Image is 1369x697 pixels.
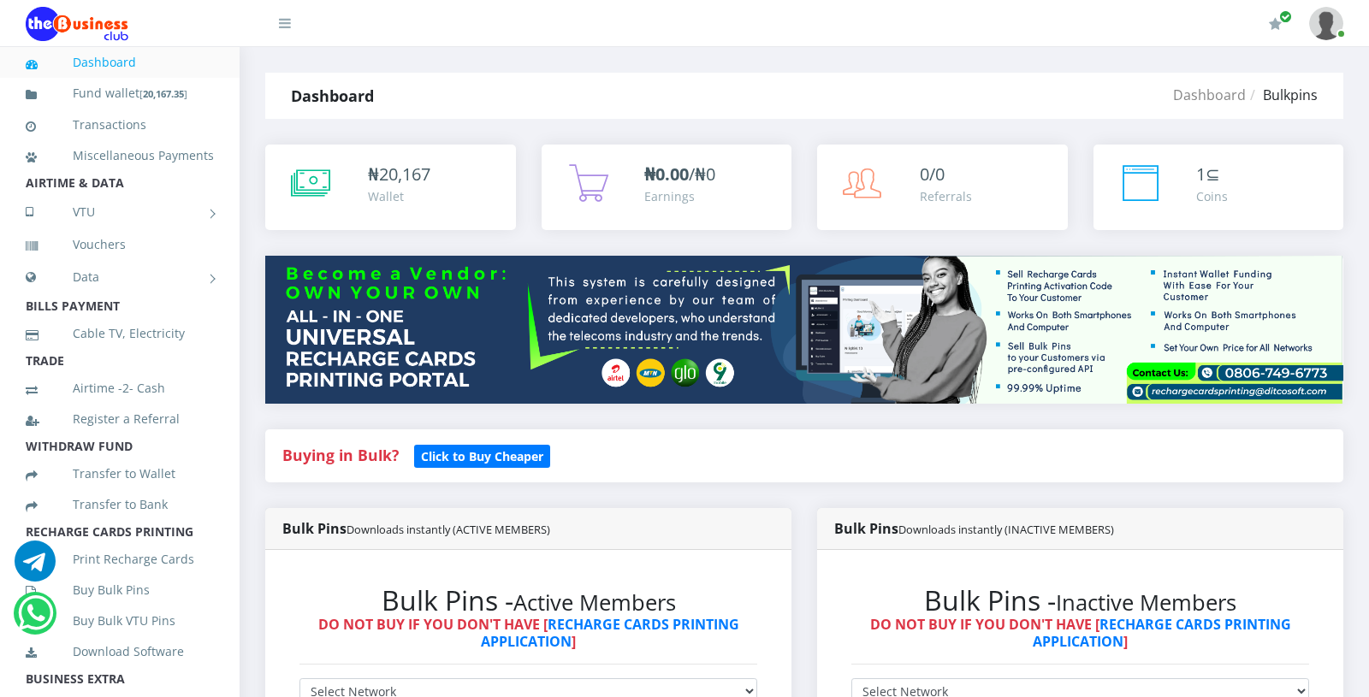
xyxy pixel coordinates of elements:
[379,162,430,186] span: 20,167
[15,553,56,582] a: Chat for support
[414,445,550,465] a: Click to Buy Cheaper
[1196,162,1206,186] span: 1
[368,162,430,187] div: ₦
[542,145,792,230] a: ₦0.00/₦0 Earnings
[26,454,214,493] a: Transfer to Wallet
[26,136,214,175] a: Miscellaneous Payments
[421,448,543,464] b: Click to Buy Cheaper
[870,615,1291,650] strong: DO NOT BUY IF YOU DON'T HAVE [ ]
[26,314,214,353] a: Cable TV, Electricity
[26,225,214,264] a: Vouchers
[1196,162,1228,187] div: ⊆
[481,615,739,650] a: RECHARGE CARDS PRINTING APPLICATION
[26,256,214,298] a: Data
[898,522,1114,537] small: Downloads instantly (INACTIVE MEMBERS)
[26,601,214,641] a: Buy Bulk VTU Pins
[347,522,550,537] small: Downloads instantly (ACTIVE MEMBERS)
[851,584,1309,617] h2: Bulk Pins -
[26,632,214,671] a: Download Software
[1196,187,1228,205] div: Coins
[834,519,1114,538] strong: Bulk Pins
[368,187,430,205] div: Wallet
[291,86,374,106] strong: Dashboard
[265,256,1343,404] img: multitenant_rcp.png
[644,162,689,186] b: ₦0.00
[282,445,399,465] strong: Buying in Bulk?
[26,43,214,82] a: Dashboard
[18,605,53,634] a: Chat for support
[26,570,214,610] a: Buy Bulk Pins
[1269,17,1282,31] i: Renew/Upgrade Subscription
[1246,85,1318,105] li: Bulkpins
[26,369,214,408] a: Airtime -2- Cash
[1033,615,1291,650] a: RECHARGE CARDS PRINTING APPLICATION
[299,584,757,617] h2: Bulk Pins -
[920,187,972,205] div: Referrals
[644,187,715,205] div: Earnings
[513,588,676,617] small: Active Members
[817,145,1068,230] a: 0/0 Referrals
[644,162,715,186] span: /₦0
[26,191,214,233] a: VTU
[26,399,214,439] a: Register a Referral
[26,540,214,579] a: Print Recharge Cards
[26,74,214,114] a: Fund wallet[20,167.35]
[318,615,739,650] strong: DO NOT BUY IF YOU DON'T HAVE [ ]
[143,87,184,100] b: 20,167.35
[26,485,214,524] a: Transfer to Bank
[920,162,945,186] span: 0/0
[139,87,187,100] small: [ ]
[26,105,214,145] a: Transactions
[1056,588,1236,617] small: Inactive Members
[1309,7,1343,40] img: User
[282,519,550,538] strong: Bulk Pins
[1173,86,1246,104] a: Dashboard
[26,7,128,41] img: Logo
[265,145,516,230] a: ₦20,167 Wallet
[1279,10,1292,23] span: Renew/Upgrade Subscription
